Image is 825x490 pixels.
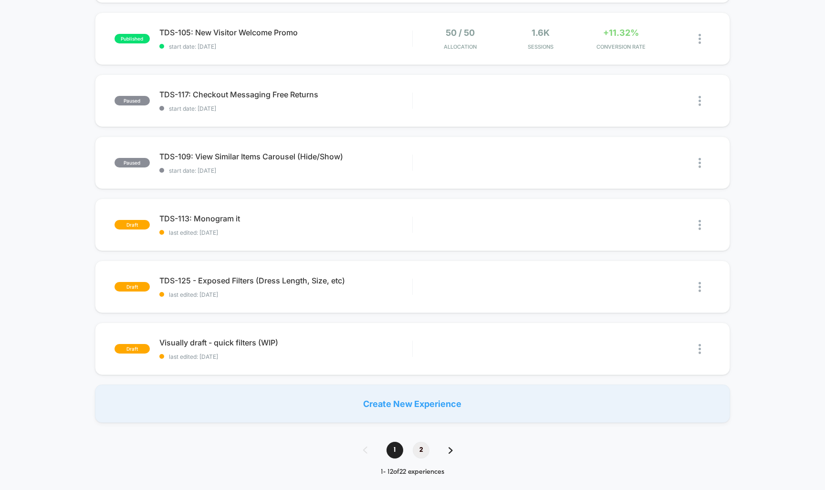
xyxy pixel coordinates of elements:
span: 50 / 50 [446,28,475,38]
span: 1.6k [532,28,550,38]
div: 1 - 12 of 22 experiences [354,468,472,476]
span: start date: [DATE] [159,43,412,50]
img: close [699,220,701,230]
span: TDS-113: Monogram it [159,214,412,223]
span: last edited: [DATE] [159,353,412,360]
span: last edited: [DATE] [159,291,412,298]
div: Create New Experience [95,385,730,423]
span: 1 [386,442,403,459]
span: 2 [413,442,429,459]
span: draft [115,220,150,229]
span: last edited: [DATE] [159,229,412,236]
img: close [699,96,701,106]
span: TDS-125 - Exposed Filters (Dress Length, Size, etc) [159,276,412,285]
span: start date: [DATE] [159,167,412,174]
span: paused [115,158,150,167]
span: start date: [DATE] [159,105,412,112]
img: close [699,158,701,168]
span: draft [115,344,150,354]
span: CONVERSION RATE [583,43,658,50]
span: draft [115,282,150,292]
img: pagination forward [449,447,453,454]
img: close [699,34,701,44]
img: close [699,344,701,354]
span: TDS-105: New Visitor Welcome Promo [159,28,412,37]
span: +11.32% [603,28,639,38]
span: TDS-117: Checkout Messaging Free Returns [159,90,412,99]
span: paused [115,96,150,105]
span: TDS-109: View Similar Items Carousel (Hide/Show) [159,152,412,161]
span: published [115,34,150,43]
span: Allocation [444,43,477,50]
img: close [699,282,701,292]
span: Visually draft - quick filters (WIP) [159,338,412,347]
span: Sessions [503,43,578,50]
